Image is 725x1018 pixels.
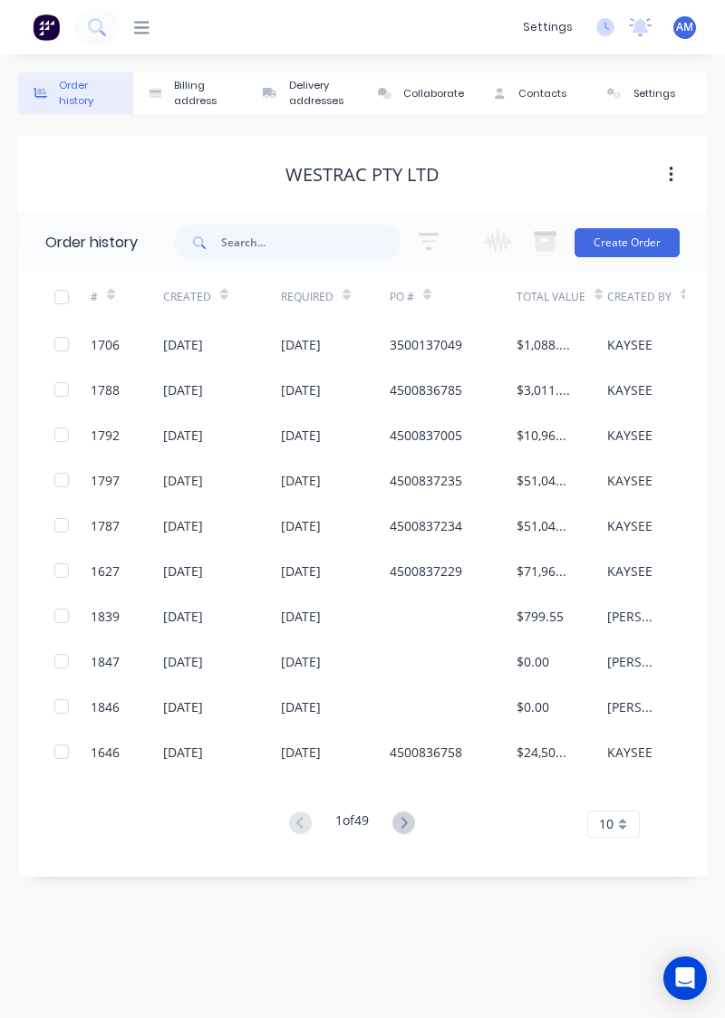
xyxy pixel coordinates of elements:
[676,19,693,35] span: AM
[163,697,203,716] div: [DATE]
[517,562,571,581] div: $71,962.00
[91,380,120,399] div: 1788
[517,652,549,671] div: $0.00
[163,471,203,490] div: [DATE]
[91,426,120,445] div: 1792
[607,607,662,626] div: [PERSON_NAME]
[281,516,321,535] div: [DATE]
[335,811,369,837] div: 1 of 49
[518,86,566,101] div: Contacts
[390,516,462,535] div: 4500837234
[390,471,462,490] div: 4500837235
[607,289,672,305] div: Created By
[517,289,585,305] div: Total Value
[91,471,120,490] div: 1797
[163,652,203,671] div: [DATE]
[221,225,401,261] input: Search...
[281,607,321,626] div: [DATE]
[163,426,203,445] div: [DATE]
[91,562,120,581] div: 1627
[390,426,462,445] div: 4500837005
[45,232,138,254] div: Order history
[163,562,203,581] div: [DATE]
[33,14,60,41] img: Factory
[390,335,462,354] div: 3500137049
[163,380,203,399] div: [DATE]
[390,380,462,399] div: 4500836785
[91,652,120,671] div: 1847
[18,72,133,114] button: Order history
[575,228,680,257] button: Create Order
[390,289,414,305] div: PO #
[163,335,203,354] div: [DATE]
[514,14,582,41] div: settings
[133,72,248,114] button: Billing address
[281,426,321,445] div: [DATE]
[285,164,440,186] div: WesTrac Pty Ltd
[517,335,571,354] div: $1,088.97
[174,78,239,109] div: Billing address
[91,335,120,354] div: 1706
[163,516,203,535] div: [DATE]
[281,289,333,305] div: Required
[281,562,321,581] div: [DATE]
[281,652,321,671] div: [DATE]
[91,743,120,762] div: 1646
[607,471,652,490] div: KAYSEE
[281,697,321,716] div: [DATE]
[390,272,517,322] div: PO #
[607,272,698,322] div: Created By
[633,86,675,101] div: Settings
[607,380,652,399] div: KAYSEE
[607,743,652,762] div: KAYSEE
[599,814,614,833] span: 10
[517,516,571,535] div: $51,044.40
[91,697,120,716] div: 1846
[663,956,707,1000] div: Open Intercom Messenger
[517,743,571,762] div: $24,500.00
[59,78,124,109] div: Order history
[517,607,564,626] div: $799.55
[281,743,321,762] div: [DATE]
[91,272,163,322] div: #
[289,78,354,109] div: Delivery addresses
[478,72,593,114] button: Contacts
[163,272,281,322] div: Created
[163,743,203,762] div: [DATE]
[607,426,652,445] div: KAYSEE
[607,697,662,716] div: [PERSON_NAME]
[607,516,652,535] div: KAYSEE
[91,289,98,305] div: #
[163,607,203,626] div: [DATE]
[517,426,571,445] div: $10,960.43
[281,335,321,354] div: [DATE]
[91,607,120,626] div: 1839
[592,72,707,114] button: Settings
[390,562,462,581] div: 4500837229
[390,743,462,762] div: 4500836758
[517,697,549,716] div: $0.00
[281,272,390,322] div: Required
[517,380,571,399] div: $3,011.40
[517,272,607,322] div: Total Value
[362,72,478,114] button: Collaborate
[281,471,321,490] div: [DATE]
[607,652,662,671] div: [PERSON_NAME]
[607,562,652,581] div: KAYSEE
[163,289,211,305] div: Created
[281,380,321,399] div: [DATE]
[517,471,571,490] div: $51,044.40
[403,86,464,101] div: Collaborate
[607,335,652,354] div: KAYSEE
[91,516,120,535] div: 1787
[247,72,362,114] button: Delivery addresses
